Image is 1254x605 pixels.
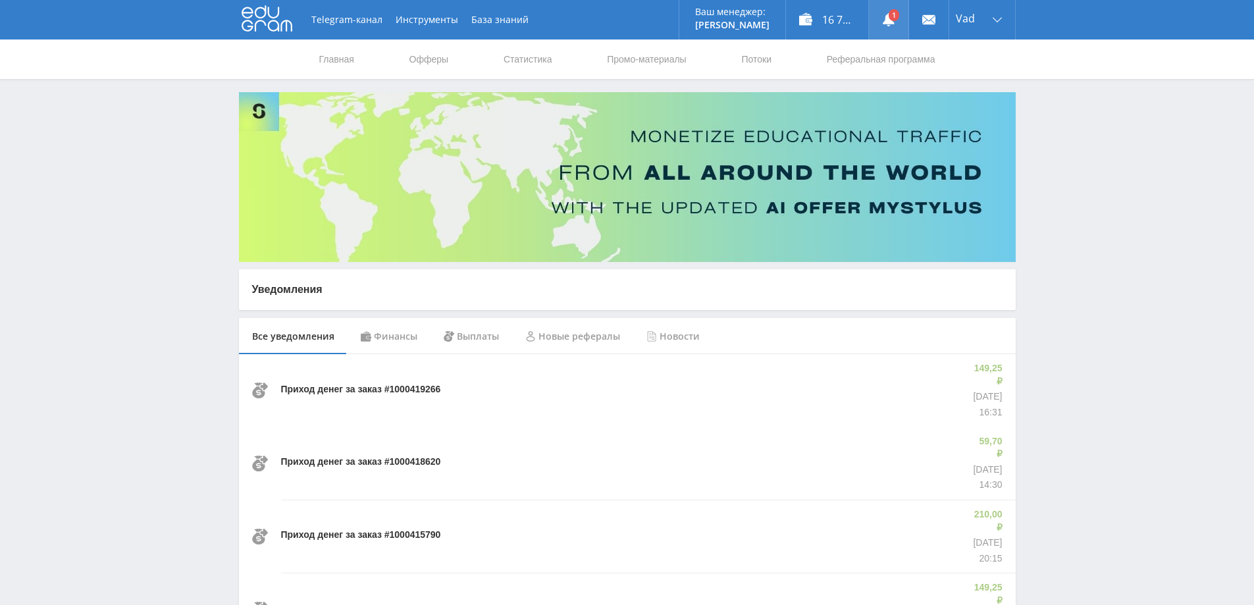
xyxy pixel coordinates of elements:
[970,552,1003,566] p: 20:15
[512,318,633,355] div: Новые рефералы
[970,508,1003,534] p: 210,00 ₽
[252,282,1003,297] p: Уведомления
[281,456,441,469] p: Приход денег за заказ #1000418620
[431,318,512,355] div: Выплаты
[970,362,1003,388] p: 149,25 ₽
[695,20,770,30] p: [PERSON_NAME]
[502,39,554,79] a: Статистика
[318,39,355,79] a: Главная
[281,529,441,542] p: Приход денег за заказ #1000415790
[970,537,1003,550] p: [DATE]
[633,318,713,355] div: Новости
[408,39,450,79] a: Офферы
[695,7,770,17] p: Ваш менеджер:
[825,39,937,79] a: Реферальная программа
[973,463,1002,477] p: [DATE]
[606,39,687,79] a: Промо-материалы
[956,13,975,24] span: Vad
[348,318,431,355] div: Финансы
[973,479,1002,492] p: 14:30
[239,318,348,355] div: Все уведомления
[281,383,441,396] p: Приход денег за заказ #1000419266
[970,390,1003,404] p: [DATE]
[740,39,773,79] a: Потоки
[970,406,1003,419] p: 16:31
[973,435,1002,461] p: 59,70 ₽
[239,92,1016,262] img: Banner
